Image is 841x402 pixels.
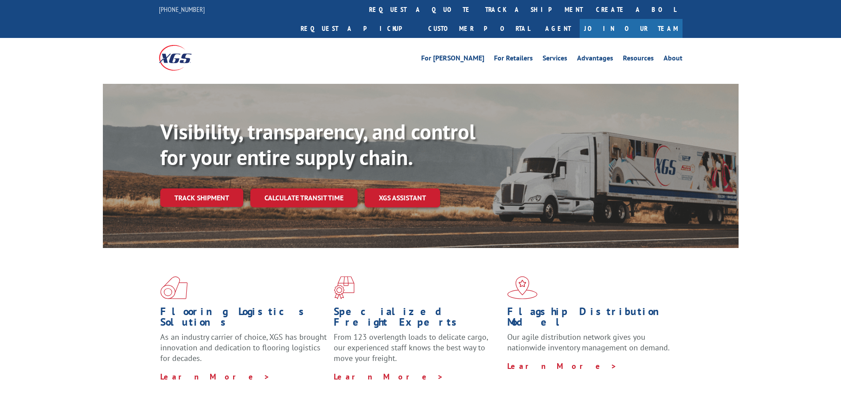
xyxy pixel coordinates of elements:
a: About [664,55,683,64]
h1: Specialized Freight Experts [334,306,501,332]
b: Visibility, transparency, and control for your entire supply chain. [160,118,475,171]
span: Our agile distribution network gives you nationwide inventory management on demand. [507,332,670,353]
a: Services [543,55,567,64]
p: From 123 overlength loads to delicate cargo, our experienced staff knows the best way to move you... [334,332,501,371]
h1: Flagship Distribution Model [507,306,674,332]
a: Agent [536,19,580,38]
h1: Flooring Logistics Solutions [160,306,327,332]
a: Learn More > [334,372,444,382]
a: [PHONE_NUMBER] [159,5,205,14]
a: Learn More > [507,361,617,371]
a: Track shipment [160,188,243,207]
a: Resources [623,55,654,64]
a: Customer Portal [422,19,536,38]
a: Request a pickup [294,19,422,38]
a: Calculate transit time [250,188,358,207]
a: Learn More > [160,372,270,382]
a: Advantages [577,55,613,64]
a: For [PERSON_NAME] [421,55,484,64]
a: XGS ASSISTANT [365,188,440,207]
span: As an industry carrier of choice, XGS has brought innovation and dedication to flooring logistics... [160,332,327,363]
a: Join Our Team [580,19,683,38]
img: xgs-icon-focused-on-flooring-red [334,276,355,299]
img: xgs-icon-flagship-distribution-model-red [507,276,538,299]
img: xgs-icon-total-supply-chain-intelligence-red [160,276,188,299]
a: For Retailers [494,55,533,64]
